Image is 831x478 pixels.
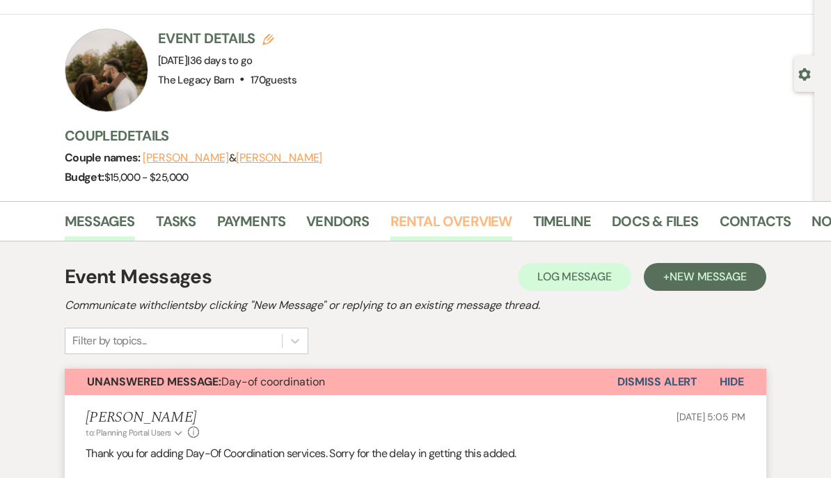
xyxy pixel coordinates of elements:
span: New Message [670,269,747,284]
span: Day-of coordination [87,374,325,389]
a: Tasks [156,210,196,241]
button: [PERSON_NAME] [143,152,229,164]
strong: Unanswered Message: [87,374,221,389]
button: +New Message [644,263,766,291]
button: Unanswered Message:Day-of coordination [65,369,617,395]
button: Hide [697,369,766,395]
h3: Couple Details [65,126,800,145]
h2: Communicate with clients by clicking "New Message" or replying to an existing message thread. [65,297,766,314]
p: Thank you for adding Day-Of Coordination services. Sorry for the delay in getting this added. [86,445,745,463]
button: to: Planning Portal Users [86,427,184,439]
span: The Legacy Barn [158,73,234,87]
span: & [143,151,322,165]
span: 36 days to go [190,54,253,67]
h5: [PERSON_NAME] [86,409,199,427]
h3: Event Details [158,29,296,48]
span: [DATE] 5:05 PM [676,411,745,423]
a: Docs & Files [612,210,698,241]
span: | [187,54,252,67]
span: 170 guests [251,73,296,87]
a: Vendors [306,210,369,241]
a: Timeline [533,210,592,241]
button: Log Message [518,263,631,291]
div: Filter by topics... [72,333,147,349]
a: Rental Overview [390,210,512,241]
button: Dismiss Alert [617,369,697,395]
a: Contacts [720,210,791,241]
a: Payments [217,210,286,241]
span: $15,000 - $25,000 [104,170,189,184]
span: Hide [720,374,744,389]
span: to: Planning Portal Users [86,427,171,438]
button: [PERSON_NAME] [236,152,322,164]
h1: Event Messages [65,262,212,292]
span: Couple names: [65,150,143,165]
span: [DATE] [158,54,252,67]
button: Open lead details [798,67,811,80]
span: Log Message [537,269,612,284]
span: Budget: [65,170,104,184]
a: Messages [65,210,135,241]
